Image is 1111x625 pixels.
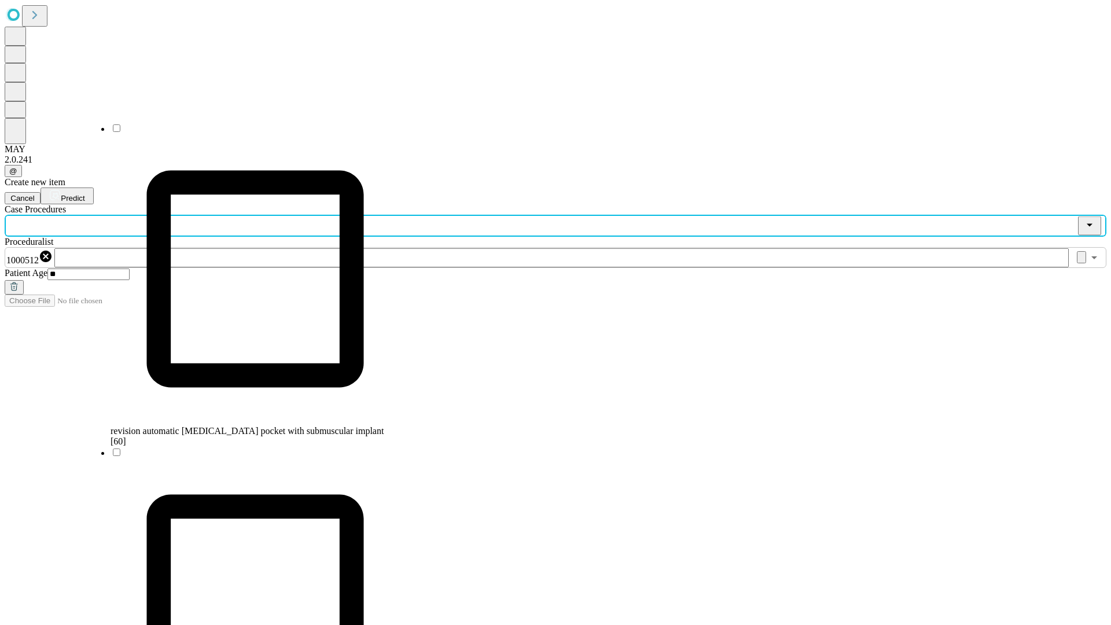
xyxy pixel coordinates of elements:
div: MAY [5,144,1106,155]
div: 1000512 [6,249,53,266]
span: Create new item [5,177,65,187]
button: Close [1078,216,1101,236]
button: Predict [41,187,94,204]
span: Patient Age [5,268,47,278]
button: @ [5,165,22,177]
span: @ [9,167,17,175]
span: Proceduralist [5,237,53,247]
div: 2.0.241 [5,155,1106,165]
span: revision automatic [MEDICAL_DATA] pocket with submuscular implant [60] [111,426,384,446]
button: Open [1086,249,1102,266]
button: Cancel [5,192,41,204]
span: 1000512 [6,255,39,265]
span: Predict [61,194,84,203]
button: Clear [1077,251,1086,263]
span: Scheduled Procedure [5,204,66,214]
span: Cancel [10,194,35,203]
